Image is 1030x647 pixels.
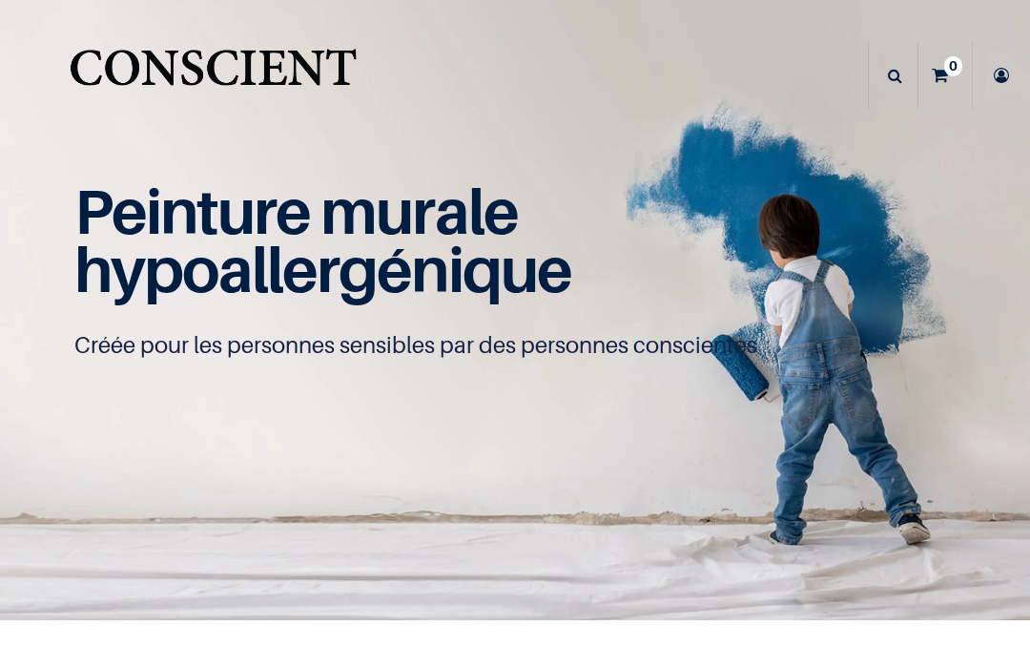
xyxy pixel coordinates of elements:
p: Créée pour les personnes sensibles par des personnes conscientes [74,330,956,361]
span: hypoallergénique [74,232,571,306]
sup: 0 [944,56,962,75]
span: Peinture murale [74,174,518,248]
a: Logo of Conscient [66,38,360,114]
img: Conscient [66,38,360,114]
a: 0 [918,42,972,109]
